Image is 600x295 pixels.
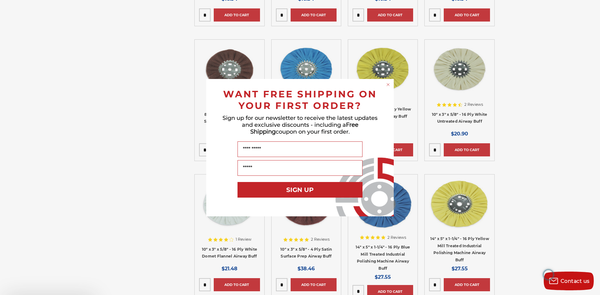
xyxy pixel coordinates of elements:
button: SIGN UP [237,182,362,198]
span: WANT FREE SHIPPING ON YOUR FIRST ORDER? [223,88,377,111]
button: Close dialog [385,81,391,88]
span: Sign up for our newsletter to receive the latest updates and exclusive discounts - including a co... [222,115,377,135]
span: Contact us [561,278,590,284]
button: Contact us [544,272,594,290]
span: Free Shipping [250,121,358,135]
